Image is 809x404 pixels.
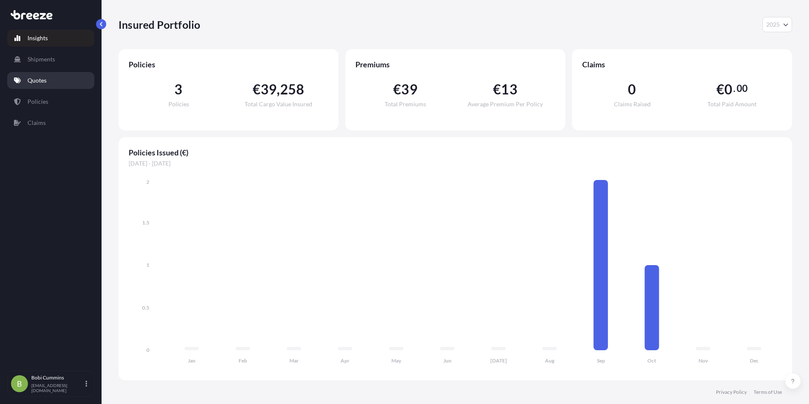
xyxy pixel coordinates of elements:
span: . [733,85,735,92]
span: € [716,83,724,96]
p: Shipments [28,55,55,64]
span: 00 [737,85,748,92]
tspan: 2 [146,179,149,185]
tspan: Jan [188,357,195,364]
a: Quotes [7,72,94,89]
tspan: 1.5 [142,219,149,226]
span: Claims [582,59,782,69]
span: 0 [724,83,732,96]
span: € [493,83,501,96]
tspan: Aug [545,357,555,364]
tspan: Mar [289,357,299,364]
tspan: Sep [597,357,605,364]
span: Premiums [355,59,555,69]
tspan: Feb [239,357,247,364]
p: Insights [28,34,48,42]
a: Claims [7,114,94,131]
span: 39 [401,83,417,96]
tspan: 1 [146,262,149,268]
tspan: Apr [341,357,349,364]
span: B [17,379,22,388]
span: Claims Raised [614,101,651,107]
a: Privacy Policy [716,389,747,396]
span: Policies [129,59,328,69]
tspan: [DATE] [490,357,507,364]
tspan: Jun [443,357,451,364]
span: 258 [280,83,305,96]
span: € [253,83,261,96]
span: Policies Issued (€) [129,147,782,158]
span: Total Premiums [385,101,426,107]
tspan: 0.5 [142,304,149,311]
tspan: May [391,357,402,364]
p: Claims [28,119,46,127]
tspan: 0 [146,347,149,353]
tspan: Nov [699,357,708,364]
a: Terms of Use [754,389,782,396]
span: Average Premium Per Policy [468,101,543,107]
button: Year Selector [762,17,792,32]
span: € [393,83,401,96]
span: [DATE] - [DATE] [129,159,782,168]
p: [EMAIL_ADDRESS][DOMAIN_NAME] [31,383,84,393]
span: Policies [168,101,189,107]
p: Policies [28,97,48,106]
span: 2025 [766,20,780,29]
span: 39 [261,83,277,96]
span: , [277,83,280,96]
span: Total Paid Amount [707,101,757,107]
span: 3 [174,83,182,96]
a: Insights [7,30,94,47]
p: Bobi Cummins [31,374,84,381]
span: 13 [501,83,517,96]
tspan: Oct [647,357,656,364]
a: Shipments [7,51,94,68]
a: Policies [7,93,94,110]
p: Insured Portfolio [118,18,200,31]
span: Total Cargo Value Insured [245,101,312,107]
span: 0 [628,83,636,96]
tspan: Dec [750,357,759,364]
p: Quotes [28,76,47,85]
